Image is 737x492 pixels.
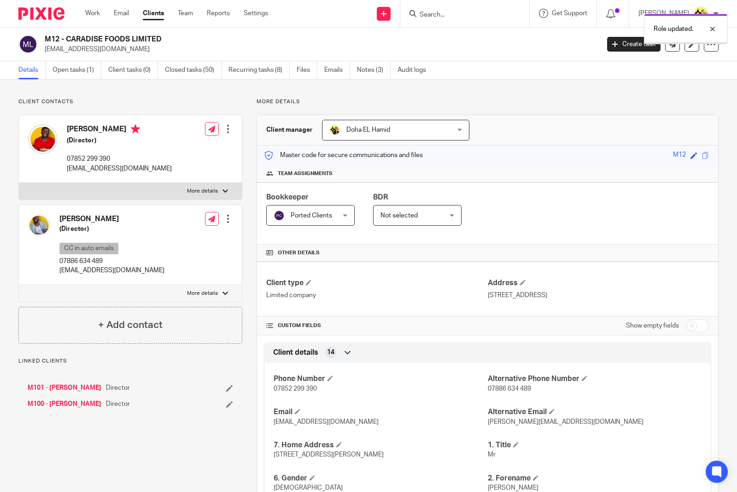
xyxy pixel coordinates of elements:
[488,440,702,450] h4: 1. Title
[488,291,709,300] p: [STREET_ADDRESS]
[45,45,593,54] p: [EMAIL_ADDRESS][DOMAIN_NAME]
[607,37,661,52] a: Create task
[274,440,487,450] h4: 7. Home Address
[106,399,130,409] span: Director
[654,24,693,34] p: Role updated.
[67,136,172,145] h5: (Director)
[488,278,709,288] h4: Address
[187,290,218,297] p: More details
[488,451,496,458] span: Mr
[346,127,390,133] span: Doha EL Hamid
[114,9,129,18] a: Email
[266,322,487,329] h4: CUSTOM FIELDS
[398,61,433,79] a: Audit logs
[178,9,193,18] a: Team
[329,124,340,135] img: Doha-Starbridge.jpg
[28,399,101,409] a: M100 - [PERSON_NAME]
[187,187,218,195] p: More details
[266,125,313,135] h3: Client manager
[59,243,118,254] p: CC in auto emails
[59,214,164,224] h4: [PERSON_NAME]
[673,150,686,161] div: M12
[131,124,140,134] i: Primary
[67,164,172,173] p: [EMAIL_ADDRESS][DOMAIN_NAME]
[59,224,164,234] h5: (Director)
[380,212,418,219] span: Not selected
[626,321,679,330] label: Show empty fields
[297,61,317,79] a: Files
[266,193,309,201] span: Bookkeeper
[274,374,487,384] h4: Phone Number
[274,474,487,483] h4: 6. Gender
[278,170,333,177] span: Team assignments
[694,6,708,21] img: Megan-Starbridge.jpg
[244,9,268,18] a: Settings
[488,474,702,483] h4: 2. Forename
[274,407,487,417] h4: Email
[28,383,101,392] a: M101 - [PERSON_NAME]
[85,9,100,18] a: Work
[274,419,379,425] span: [EMAIL_ADDRESS][DOMAIN_NAME]
[165,61,222,79] a: Closed tasks (50)
[228,61,290,79] a: Recurring tasks (8)
[278,249,320,257] span: Other details
[264,151,423,160] p: Master code for secure communications and files
[488,407,702,417] h4: Alternative Email
[59,257,164,266] p: 07886 634 489
[18,98,242,105] p: Client contacts
[266,291,487,300] p: Limited company
[274,451,384,458] span: [STREET_ADDRESS][PERSON_NAME]
[488,485,538,491] span: [PERSON_NAME]
[273,348,318,357] span: Client details
[108,61,158,79] a: Client tasks (0)
[18,357,242,365] p: Linked clients
[274,485,343,491] span: [DEMOGRAPHIC_DATA]
[106,383,130,392] span: Director
[257,98,719,105] p: More details
[324,61,350,79] a: Emails
[327,348,334,357] span: 14
[45,35,484,44] h2: M12 - CARADISE FOODS LIMITED
[28,214,50,236] img: Shaun%20McAnuff.png
[207,9,230,18] a: Reports
[357,61,391,79] a: Notes (3)
[28,124,58,154] img: Craig%20McAnuff.png
[18,35,38,54] img: svg%3E
[18,7,64,20] img: Pixie
[274,386,317,392] span: 07852 299 390
[18,61,46,79] a: Details
[488,374,702,384] h4: Alternative Phone Number
[67,124,172,136] h4: [PERSON_NAME]
[373,193,388,201] span: BDR
[266,278,487,288] h4: Client type
[98,318,163,332] h4: + Add contact
[59,266,164,275] p: [EMAIL_ADDRESS][DOMAIN_NAME]
[488,419,643,425] span: [PERSON_NAME][EMAIL_ADDRESS][DOMAIN_NAME]
[274,210,285,221] img: svg%3E
[143,9,164,18] a: Clients
[291,212,332,219] span: Ported Clients
[488,386,531,392] span: 07886 634 489
[67,154,172,164] p: 07852 299 390
[53,61,101,79] a: Open tasks (1)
